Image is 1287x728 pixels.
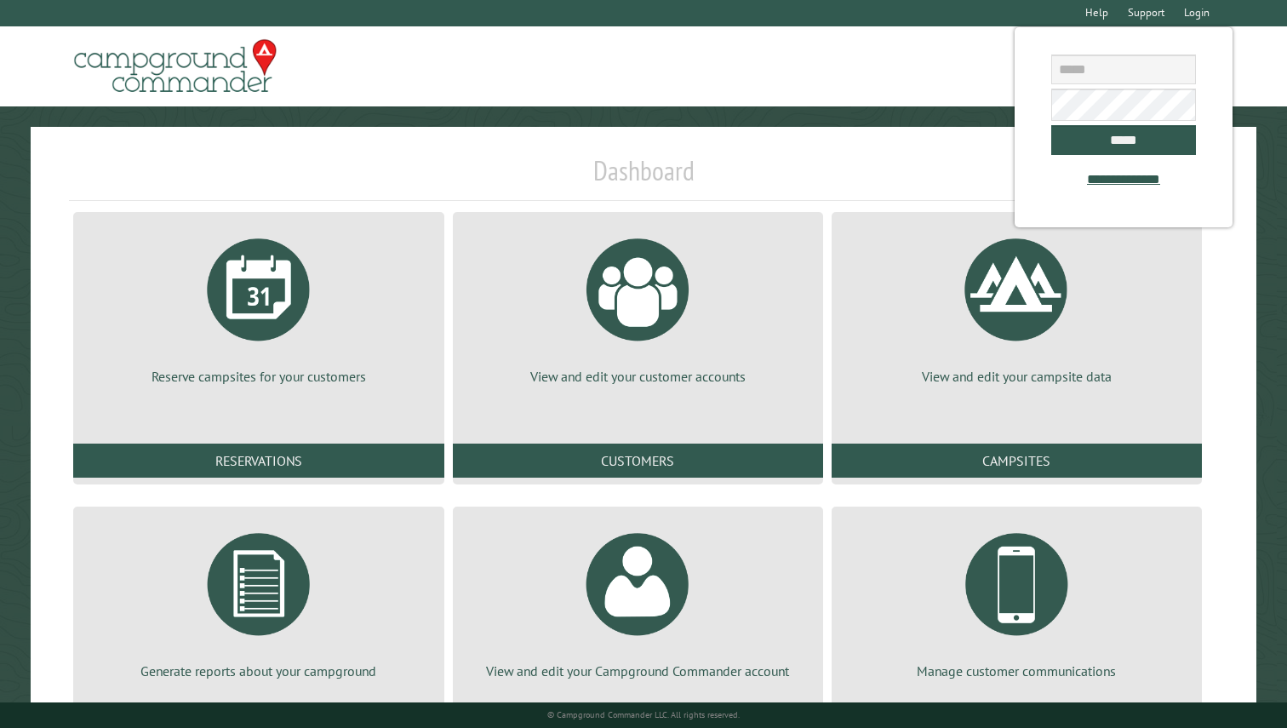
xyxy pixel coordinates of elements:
[852,662,1181,680] p: Manage customer communications
[473,520,803,680] a: View and edit your Campground Commander account
[473,226,803,386] a: View and edit your customer accounts
[852,226,1181,386] a: View and edit your campsite data
[69,33,282,100] img: Campground Commander
[832,444,1202,478] a: Campsites
[453,444,823,478] a: Customers
[73,444,443,478] a: Reservations
[473,367,803,386] p: View and edit your customer accounts
[69,154,1217,201] h1: Dashboard
[94,520,423,680] a: Generate reports about your campground
[852,520,1181,680] a: Manage customer communications
[94,226,423,386] a: Reserve campsites for your customers
[94,662,423,680] p: Generate reports about your campground
[473,662,803,680] p: View and edit your Campground Commander account
[94,367,423,386] p: Reserve campsites for your customers
[547,709,740,720] small: © Campground Commander LLC. All rights reserved.
[852,367,1181,386] p: View and edit your campsite data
